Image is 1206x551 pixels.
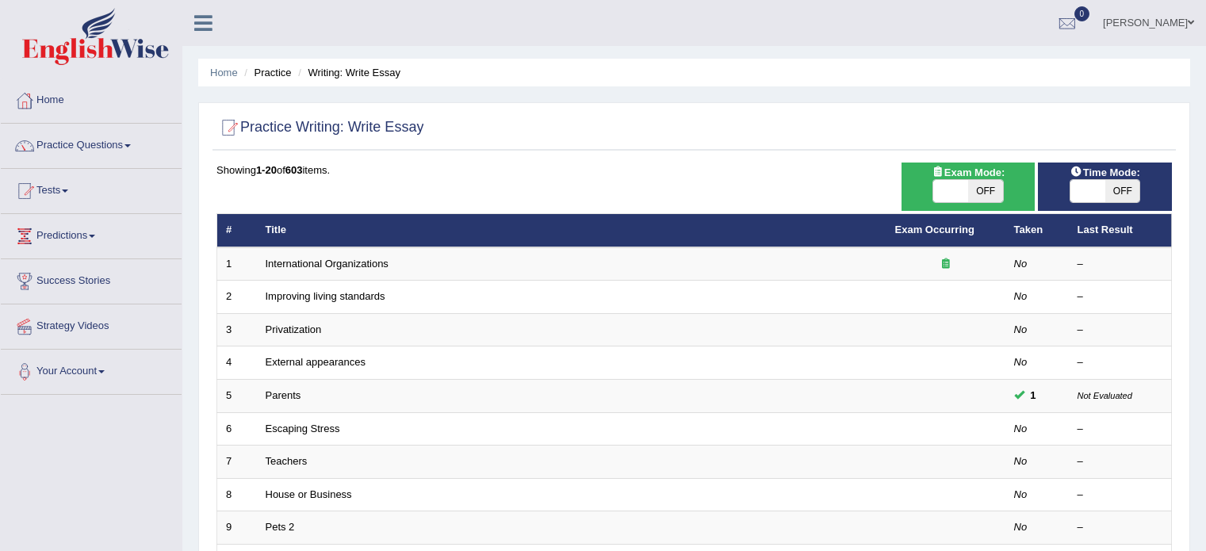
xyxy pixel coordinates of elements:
b: 603 [285,164,303,176]
a: Escaping Stress [266,423,340,434]
a: Pets 2 [266,521,295,533]
th: Taken [1005,214,1069,247]
em: No [1014,258,1028,270]
a: Success Stories [1,259,182,299]
a: House or Business [266,488,352,500]
th: Last Result [1069,214,1172,247]
td: 5 [217,380,257,413]
a: Predictions [1,214,182,254]
a: Practice Questions [1,124,182,163]
a: Teachers [266,455,308,467]
em: No [1014,455,1028,467]
div: – [1078,454,1163,469]
a: Home [210,67,238,78]
div: – [1078,289,1163,304]
li: Writing: Write Essay [294,65,400,80]
a: International Organizations [266,258,389,270]
div: Exam occurring question [895,257,997,272]
a: Home [1,78,182,118]
em: No [1014,488,1028,500]
a: Improving living standards [266,290,385,302]
span: 0 [1074,6,1090,21]
div: – [1078,422,1163,437]
span: OFF [1105,180,1140,202]
div: – [1078,488,1163,503]
span: OFF [968,180,1003,202]
div: – [1078,257,1163,272]
li: Practice [240,65,291,80]
td: 7 [217,446,257,479]
div: – [1078,355,1163,370]
td: 9 [217,511,257,545]
small: Not Evaluated [1078,391,1132,400]
th: Title [257,214,886,247]
div: Show exams occurring in exams [902,163,1036,211]
td: 1 [217,247,257,281]
span: You cannot take this question anymore [1024,387,1043,404]
em: No [1014,423,1028,434]
td: 4 [217,346,257,380]
div: Showing of items. [216,163,1172,178]
em: No [1014,290,1028,302]
a: Privatization [266,323,322,335]
h2: Practice Writing: Write Essay [216,116,423,140]
a: Your Account [1,350,182,389]
a: Exam Occurring [895,224,974,235]
th: # [217,214,257,247]
span: Exam Mode: [925,164,1011,181]
a: Parents [266,389,301,401]
td: 3 [217,313,257,346]
a: Strategy Videos [1,304,182,344]
td: 8 [217,478,257,511]
em: No [1014,521,1028,533]
div: – [1078,323,1163,338]
td: 2 [217,281,257,314]
span: Time Mode: [1064,164,1147,181]
em: No [1014,323,1028,335]
a: External appearances [266,356,366,368]
em: No [1014,356,1028,368]
td: 6 [217,412,257,446]
b: 1-20 [256,164,277,176]
div: – [1078,520,1163,535]
a: Tests [1,169,182,209]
